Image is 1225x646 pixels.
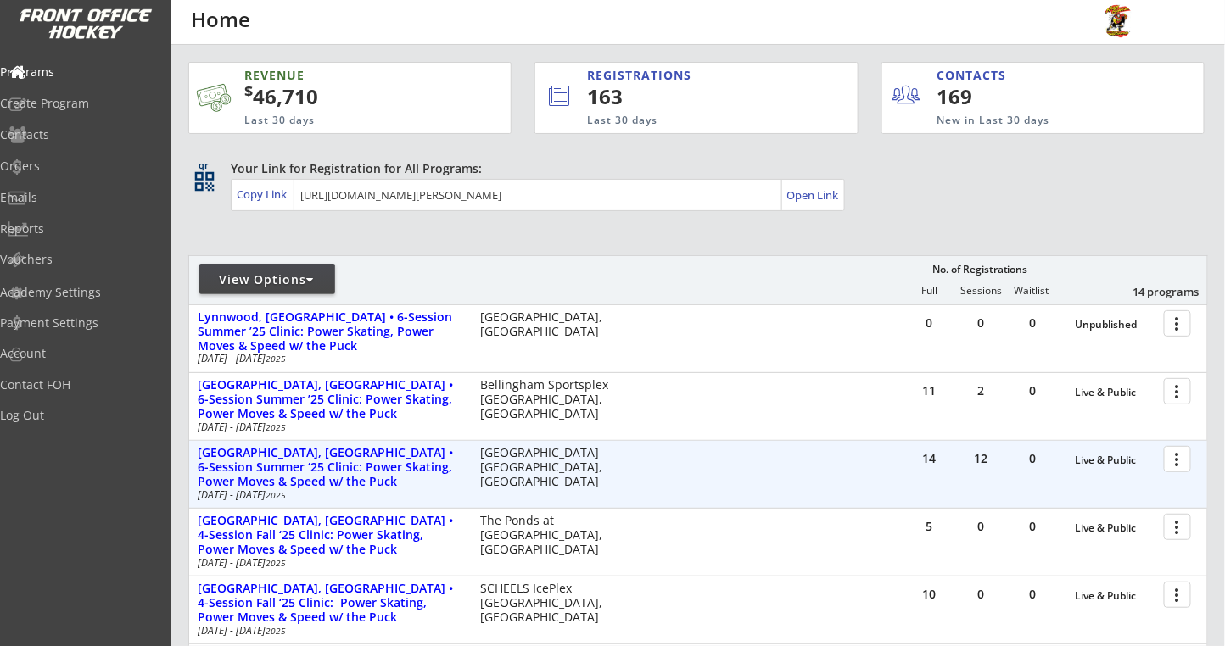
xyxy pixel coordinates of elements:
[266,421,286,433] em: 2025
[955,453,1006,465] div: 12
[480,310,613,339] div: [GEOGRAPHIC_DATA], [GEOGRAPHIC_DATA]
[199,271,335,288] div: View Options
[937,67,1015,84] div: CONTACTS
[903,385,954,397] div: 11
[266,353,286,365] em: 2025
[1007,385,1058,397] div: 0
[955,385,1006,397] div: 2
[587,67,782,84] div: REGISTRATIONS
[198,558,457,568] div: [DATE] - [DATE]
[1110,284,1199,299] div: 14 programs
[198,422,457,432] div: [DATE] - [DATE]
[955,285,1006,297] div: Sessions
[244,81,253,101] sup: $
[231,160,1155,177] div: Your Link for Registration for All Programs:
[937,82,1042,111] div: 169
[198,310,462,353] div: Lynnwood, [GEOGRAPHIC_DATA] • 6-Session Summer ’25 Clinic: Power Skating, Power Moves & Speed w/ ...
[237,187,290,202] div: Copy Link
[1007,453,1058,465] div: 0
[787,188,841,203] div: Open Link
[903,588,954,600] div: 10
[266,489,286,501] em: 2025
[198,626,457,636] div: [DATE] - [DATE]
[1164,446,1191,472] button: more_vert
[1164,310,1191,337] button: more_vert
[787,183,841,207] a: Open Link
[480,514,613,556] div: The Ponds at [GEOGRAPHIC_DATA], [GEOGRAPHIC_DATA]
[193,160,214,171] div: qr
[244,82,458,111] div: 46,710
[198,378,462,420] div: [GEOGRAPHIC_DATA], [GEOGRAPHIC_DATA] • 6-Session Summer ’25 Clinic: Power Skating, Power Moves & ...
[1164,582,1191,608] button: more_vert
[244,114,433,128] div: Last 30 days
[1164,514,1191,540] button: more_vert
[1076,590,1155,602] div: Live & Public
[198,514,462,556] div: [GEOGRAPHIC_DATA], [GEOGRAPHIC_DATA] • 4-Session Fall ‘25 Clinic: Power Skating, Power Moves & Sp...
[955,521,1006,532] div: 0
[937,114,1126,128] div: New in Last 30 days
[1007,588,1058,600] div: 0
[1007,521,1058,532] div: 0
[480,582,613,624] div: SCHEELS IcePlex [GEOGRAPHIC_DATA], [GEOGRAPHIC_DATA]
[266,557,286,569] em: 2025
[1006,285,1057,297] div: Waitlist
[480,378,613,420] div: Bellingham Sportsplex [GEOGRAPHIC_DATA], [GEOGRAPHIC_DATA]
[198,354,457,364] div: [DATE] - [DATE]
[587,82,801,111] div: 163
[903,521,954,532] div: 5
[903,285,954,297] div: Full
[903,317,954,329] div: 0
[1076,522,1155,534] div: Live & Public
[955,588,1006,600] div: 0
[1076,387,1155,398] div: Live & Public
[1164,378,1191,404] button: more_vert
[198,582,462,624] div: [GEOGRAPHIC_DATA], [GEOGRAPHIC_DATA] • 4-Session Fall ‘25 Clinic: Power Skating, Power Moves & Sp...
[266,625,286,637] em: 2025
[244,67,433,84] div: REVENUE
[903,453,954,465] div: 14
[955,317,1006,329] div: 0
[1076,319,1155,331] div: Unpublished
[1007,317,1058,329] div: 0
[1076,454,1155,466] div: Live & Public
[480,446,613,488] div: [GEOGRAPHIC_DATA] [GEOGRAPHIC_DATA], [GEOGRAPHIC_DATA]
[927,264,1032,276] div: No. of Registrations
[587,114,788,128] div: Last 30 days
[198,490,457,500] div: [DATE] - [DATE]
[192,169,217,194] button: qr_code
[198,446,462,488] div: [GEOGRAPHIC_DATA], [GEOGRAPHIC_DATA] • 6-Session Summer ‘25 Clinic: Power Skating, Power Moves & ...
